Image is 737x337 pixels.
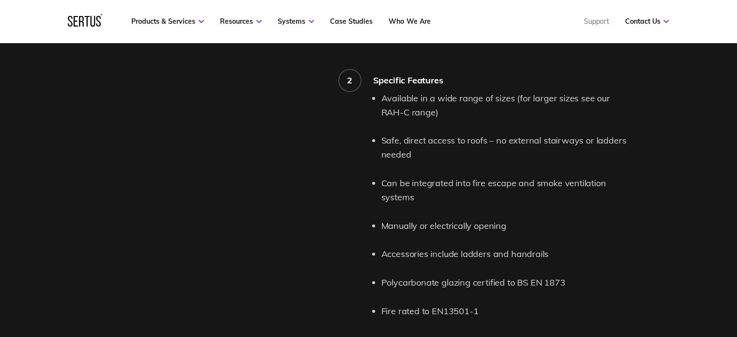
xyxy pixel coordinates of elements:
iframe: Chat Widget [563,225,737,337]
li: Can be integrated into fire escape and smoke ventilation systems [381,177,633,205]
div: 2 [347,75,352,86]
li: Available in a wide range of sizes (for larger sizes see our RAH-C range) [381,92,633,120]
a: Support [583,17,609,26]
li: Fire rated to EN13501-1 [381,305,633,319]
a: Case Studies [330,17,373,26]
li: Manually or electrically opening [381,219,633,233]
a: Contact Us [625,17,669,26]
a: Who We Are [389,17,430,26]
li: Polycarbonate glazing certified to BS EN 1873 [381,276,633,290]
a: Resources [220,17,262,26]
li: Safe, direct access to roofs – no external stairways or ladders needed [381,134,633,162]
a: Products & Services [131,17,204,26]
div: Specific Features [373,75,633,86]
a: Systems [278,17,314,26]
li: Accessories include ladders and handrails [381,247,633,261]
